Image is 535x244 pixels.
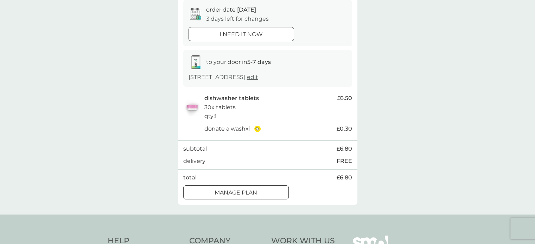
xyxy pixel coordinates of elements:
[337,94,352,103] span: £6.50
[189,73,258,82] p: [STREET_ADDRESS]
[204,112,217,121] p: qty : 1
[183,157,205,166] p: delivery
[247,59,271,65] strong: 5-7 days
[337,124,352,133] span: £0.30
[219,30,263,39] p: i need it now
[337,173,352,182] span: £6.80
[215,188,257,197] p: Manage plan
[337,157,352,166] p: FREE
[206,5,256,14] p: order date
[204,103,236,112] p: 30x tablets
[204,94,259,103] p: dishwasher tablets
[337,144,352,153] span: £6.80
[237,6,256,13] span: [DATE]
[183,185,289,199] button: Manage plan
[206,14,269,24] p: 3 days left for changes
[206,59,271,65] span: to your door in
[247,74,258,80] a: edit
[183,173,197,182] p: total
[183,144,207,153] p: subtotal
[204,124,251,133] p: donate a wash x 1
[189,27,294,41] button: i need it now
